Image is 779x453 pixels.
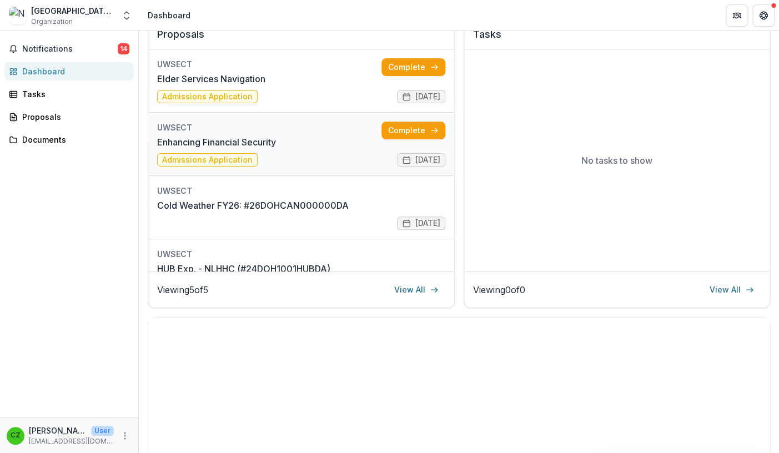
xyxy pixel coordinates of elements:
[157,72,265,85] a: Elder Services Navigation
[22,111,125,123] div: Proposals
[703,281,761,299] a: View All
[381,58,445,76] a: Complete
[381,122,445,139] a: Complete
[157,283,208,296] p: Viewing 5 of 5
[22,134,125,145] div: Documents
[22,44,118,54] span: Notifications
[726,4,748,27] button: Partners
[11,432,21,439] div: Cathy Zall
[473,28,761,49] h2: Tasks
[4,130,134,149] a: Documents
[9,7,27,24] img: New London Homeless Hospitality Center
[473,283,525,296] p: Viewing 0 of 0
[157,199,349,212] a: Cold Weather FY26: #26DOHCAN000000DA
[4,85,134,103] a: Tasks
[4,108,134,126] a: Proposals
[752,4,775,27] button: Get Help
[388,281,445,299] a: View All
[29,436,114,446] p: [EMAIL_ADDRESS][DOMAIN_NAME]
[91,426,114,436] p: User
[581,154,652,167] p: No tasks to show
[148,9,190,21] div: Dashboard
[22,88,125,100] div: Tasks
[4,40,134,58] button: Notifications14
[31,17,73,27] span: Organization
[4,62,134,80] a: Dashboard
[157,262,330,275] a: HUB Exp. - NLHHC (#24DOH1001HUBDA)
[31,5,114,17] div: [GEOGRAPHIC_DATA] Homeless Hospitality Center
[157,28,445,49] h2: Proposals
[143,7,195,23] nav: breadcrumb
[118,429,132,442] button: More
[29,425,87,436] p: [PERSON_NAME]
[22,66,125,77] div: Dashboard
[157,135,276,149] a: Enhancing Financial Security
[118,43,129,54] span: 14
[119,4,134,27] button: Open entity switcher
